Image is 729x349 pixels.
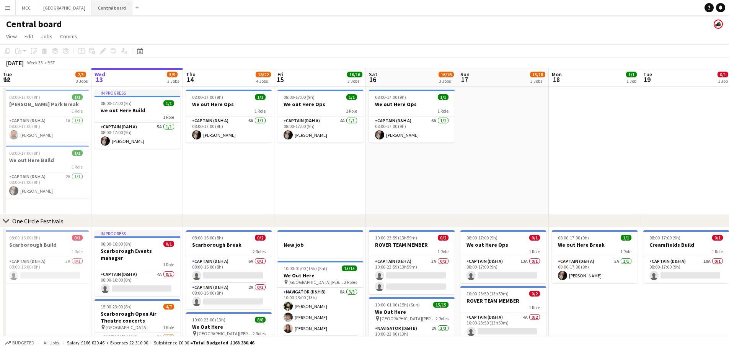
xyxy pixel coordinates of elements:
span: 18/22 [256,72,271,77]
span: 08:00-17:00 (9h) [9,94,40,100]
span: 8/8 [255,317,266,323]
span: 0/1 [72,235,83,241]
app-card-role: Captain (D&H A)2A0/108:00-16:00 (8h) [186,283,272,309]
span: 1 Role [163,324,174,330]
span: 1 Role [72,249,83,254]
span: 0/1 [163,241,174,247]
span: 10:00-01:00 (15h) (Sat) [284,265,327,271]
span: 14 [185,75,196,84]
span: 08:00-17:00 (9h) [192,94,223,100]
span: 08:00-17:00 (9h) [466,235,497,241]
app-card-role: Captain (D&H A)5A0/108:00-16:00 (8h) [3,257,89,283]
app-job-card: New job [277,230,363,258]
span: 2 Roles [253,249,266,254]
span: 08:00-16:00 (8h) [9,235,40,241]
span: 1 Role [163,114,174,120]
span: 10:00-23:59 (13h59m) [375,235,417,241]
span: 08:00-16:00 (8h) [192,235,223,241]
app-card-role: Captain (D&H A)10A0/108:00-17:00 (9h) [643,257,729,283]
span: 16/18 [439,72,454,77]
h3: Scarborough Break [186,241,272,248]
span: 2/3 [75,72,86,77]
h3: We out Here Build [3,157,89,164]
div: 08:00-17:00 (9h)0/1We out Here Ops1 RoleCaptain (D&H A)13A0/108:00-17:00 (9h) [460,230,546,283]
h3: We Out Here [369,308,455,315]
div: [DATE] [6,59,24,67]
app-job-card: 08:00-16:00 (8h)0/2Scarborough Break2 RolesCaptain (D&H A)6A0/108:00-16:00 (8h) Captain (D&H A)2A... [186,230,272,309]
span: 1 Role [620,249,631,254]
span: 15/18 [530,72,545,77]
span: 15 [276,75,284,84]
a: Comms [57,31,80,41]
span: 1 Role [72,164,83,170]
app-card-role: Captain (D&H A)3A0/210:00-23:59 (13h59m) [369,257,455,294]
h3: We out Here Ops [460,241,546,248]
div: 3 Jobs [76,78,88,84]
app-card-role: Captain (D&H A)5A1/108:00-17:00 (9h)[PERSON_NAME] [95,123,180,149]
div: 3 Jobs [530,78,545,84]
span: Tue [643,71,652,78]
span: Jobs [41,33,52,40]
app-job-card: 08:00-17:00 (9h)1/1We out Here Break1 RoleCaptain (D&H A)5A1/108:00-17:00 (9h)[PERSON_NAME] [552,230,638,283]
button: [GEOGRAPHIC_DATA] [37,0,92,15]
span: 1/1 [346,94,357,100]
h3: Scarborough Events manager [95,247,180,261]
app-job-card: In progress08:00-16:00 (8h)0/1Scarborough Events manager1 RoleCaptain (D&H A)4A0/108:00-16:00 (8h) [95,230,180,296]
span: 15/15 [433,302,448,308]
span: 2 Roles [344,279,357,285]
span: Tue [3,71,12,78]
h3: ROVER TEAM MEMBER [369,241,455,248]
span: 08:00-17:00 (9h) [649,235,680,241]
div: One Circle Festivals [12,217,64,225]
span: 1/1 [163,100,174,106]
span: 19 [642,75,652,84]
span: 1/1 [621,235,631,241]
div: BST [47,60,55,66]
span: View [6,33,17,40]
span: 0/1 [529,235,540,241]
span: 4/7 [163,304,174,310]
div: 08:00-17:00 (9h)1/1We out Here Build1 RoleCaptain (D&H A)2A1/108:00-17:00 (9h)[PERSON_NAME] [3,146,89,198]
span: 1/1 [72,150,83,156]
h3: We out Here Ops [186,101,272,108]
span: All jobs [42,340,60,346]
span: 08:00-17:00 (9h) [558,235,589,241]
button: MCC [16,0,37,15]
span: 15/15 [342,265,357,271]
span: Total Budgeted £168 330.46 [193,340,254,346]
button: Central board [92,0,132,15]
span: 1 Role [529,249,540,254]
span: 5/9 [167,72,178,77]
span: 0/2 [438,235,448,241]
app-card-role: Captain (D&H A)4A1/108:00-17:00 (9h)[PERSON_NAME] [277,116,363,143]
span: [GEOGRAPHIC_DATA][PERSON_NAME] [GEOGRAPHIC_DATA] [380,316,435,321]
div: 3 Jobs [167,78,179,84]
div: 1 Job [718,78,728,84]
div: 08:00-17:00 (9h)0/1Creamfields Build1 RoleCaptain (D&H A)10A0/108:00-17:00 (9h) [643,230,729,283]
span: 08:00-16:00 (8h) [101,241,132,247]
span: 1 Role [712,249,723,254]
span: 18 [551,75,562,84]
app-job-card: 08:00-17:00 (9h)1/1[PERSON_NAME] Park Break1 RoleCaptain (D&H A)1A1/108:00-17:00 (9h)[PERSON_NAME] [3,90,89,143]
app-job-card: 08:00-17:00 (9h)1/1We out Here Ops1 RoleCaptain (D&H A)6A1/108:00-17:00 (9h)[PERSON_NAME] [369,90,455,143]
span: 0/1 [718,72,728,77]
span: 08:00-17:00 (9h) [375,94,406,100]
div: 08:00-17:00 (9h)1/1We out Here Ops1 RoleCaptain (D&H A)4A1/108:00-17:00 (9h)[PERSON_NAME] [277,90,363,143]
h3: [PERSON_NAME] Park Break [3,101,89,108]
span: 1 Role [163,262,174,267]
div: 1 Job [626,78,636,84]
span: 1/1 [626,72,637,77]
app-card-role: Captain (D&H A)6A1/108:00-17:00 (9h)[PERSON_NAME] [186,116,272,143]
span: 0/1 [712,235,723,241]
span: 16/16 [347,72,362,77]
span: Thu [186,71,196,78]
span: Fri [277,71,284,78]
app-job-card: 10:00-23:59 (13h59m)0/2ROVER TEAM MEMBER1 RoleCaptain (D&H A)3A0/210:00-23:59 (13h59m) [369,230,455,294]
div: In progress [95,230,180,236]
